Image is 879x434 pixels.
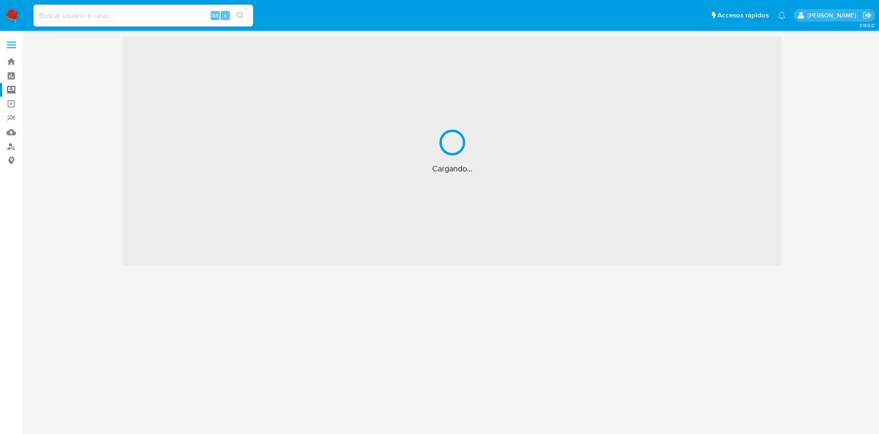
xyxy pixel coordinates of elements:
[778,11,786,19] a: Notificaciones
[432,163,472,174] span: Cargando...
[863,11,872,20] a: Salir
[224,11,227,20] span: s
[717,11,769,20] span: Accesos rápidos
[231,9,250,22] button: search-icon
[33,10,253,22] input: Buscar usuario o caso...
[212,11,219,20] span: Alt
[808,11,859,20] p: ivonne.perezonofre@mercadolibre.com.mx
